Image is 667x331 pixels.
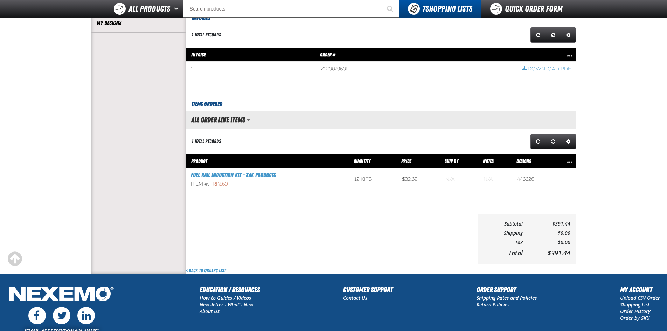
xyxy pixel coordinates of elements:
[477,301,509,308] a: Return Policies
[548,249,570,257] span: $391.44
[522,66,571,73] a: Download PDF row action
[523,228,570,238] td: $0.00
[320,52,335,57] span: Order #
[517,48,576,62] th: Row actions
[349,168,397,191] td: 12 kits
[561,134,576,149] a: Expand or Collapse Grid Settings
[191,158,207,164] span: Product
[186,62,316,77] td: 1
[186,100,576,108] h3: Items Ordered
[620,284,660,295] h2: My Account
[354,158,370,164] span: Quantity
[546,27,561,43] a: Reset grid action
[530,134,546,149] a: Refresh grid action
[200,284,260,295] h2: Education / Resources
[620,308,651,315] a: Order History
[401,158,411,164] span: Price
[186,267,226,274] a: Back to Orders List
[343,284,393,295] h2: Customer Support
[186,116,245,124] h2: All Order Line Items
[523,238,570,247] td: $0.00
[516,158,531,164] span: Designs
[128,2,170,15] span: All Products
[558,154,576,168] th: Row actions
[246,114,251,126] button: Manage grid views. Current view is All Order Line Items
[530,27,546,43] a: Refresh grid action
[397,168,441,191] td: $32.62
[484,219,523,229] td: Subtotal
[7,284,116,305] img: Nexemo Logo
[191,172,276,178] a: Fuel Rail Induction Kit - ZAK Products
[484,238,523,247] td: Tax
[422,4,472,14] span: Shopping Lists
[479,168,512,191] td: Blank
[523,219,570,229] td: $391.44
[192,138,221,145] div: 1 total records
[200,301,253,308] a: Newsletter - What's New
[484,228,523,238] td: Shipping
[620,295,660,301] a: Upload CSV Order
[192,32,221,38] div: 1 total records
[209,181,228,187] span: FRK660
[620,301,649,308] a: Shopping List
[7,251,22,267] div: Scroll to the top
[191,52,206,57] span: Invoice
[477,284,537,295] h2: Order Support
[546,134,561,149] a: Reset grid action
[191,181,345,188] div: Item #:
[200,295,251,301] a: How to Guides / Videos
[620,315,650,321] a: Order by SKU
[445,158,458,164] span: Ship By
[477,295,537,301] a: Shipping Rates and Policies
[200,308,220,315] a: About Us
[512,168,558,191] td: 446626
[186,14,576,22] h3: Invoices
[561,27,576,43] a: Expand or Collapse Grid Settings
[343,295,367,301] a: Contact Us
[97,19,181,27] a: My Designs
[422,4,425,14] strong: 7
[484,247,523,258] td: Total
[440,168,479,191] td: Blank
[483,158,494,164] span: Notes
[316,62,517,77] td: Z120079601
